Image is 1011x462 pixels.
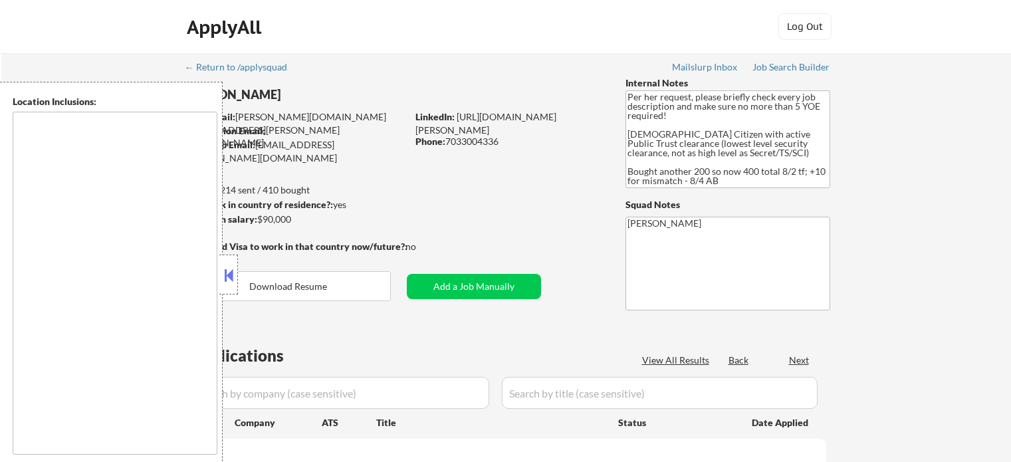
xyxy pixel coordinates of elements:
[672,62,738,75] a: Mailslurp Inbox
[752,416,810,429] div: Date Applied
[190,377,489,409] input: Search by company (case sensitive)
[618,410,732,434] div: Status
[778,13,832,40] button: Log Out
[185,213,407,226] div: $90,000
[185,199,333,210] strong: Can work in country of residence?:
[625,198,830,211] div: Squad Notes
[186,86,459,103] div: [PERSON_NAME]
[502,377,818,409] input: Search by title (case sensitive)
[13,95,217,108] div: Location Inclusions:
[185,62,300,75] a: ← Return to /applysquad
[185,62,300,72] div: ← Return to /applysquad
[187,110,407,150] div: [PERSON_NAME][DOMAIN_NAME][EMAIL_ADDRESS][PERSON_NAME][DOMAIN_NAME]
[789,354,810,367] div: Next
[185,183,407,197] div: 214 sent / 410 bought
[752,62,830,72] div: Job Search Builder
[186,241,407,252] strong: Will need Visa to work in that country now/future?:
[642,354,713,367] div: View All Results
[415,135,604,148] div: 7033004336
[415,111,556,136] a: [URL][DOMAIN_NAME][PERSON_NAME]
[407,274,541,299] button: Add a Job Manually
[729,354,750,367] div: Back
[415,136,445,147] strong: Phone:
[186,271,391,301] button: Download Resume
[415,111,455,122] strong: LinkedIn:
[672,62,738,72] div: Mailslurp Inbox
[190,348,322,364] div: Applications
[376,416,606,429] div: Title
[187,16,265,39] div: ApplyAll
[185,198,403,211] div: yes
[235,416,322,429] div: Company
[186,138,407,164] div: [EMAIL_ADDRESS][PERSON_NAME][DOMAIN_NAME]
[322,416,376,429] div: ATS
[405,240,443,253] div: no
[625,76,830,90] div: Internal Notes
